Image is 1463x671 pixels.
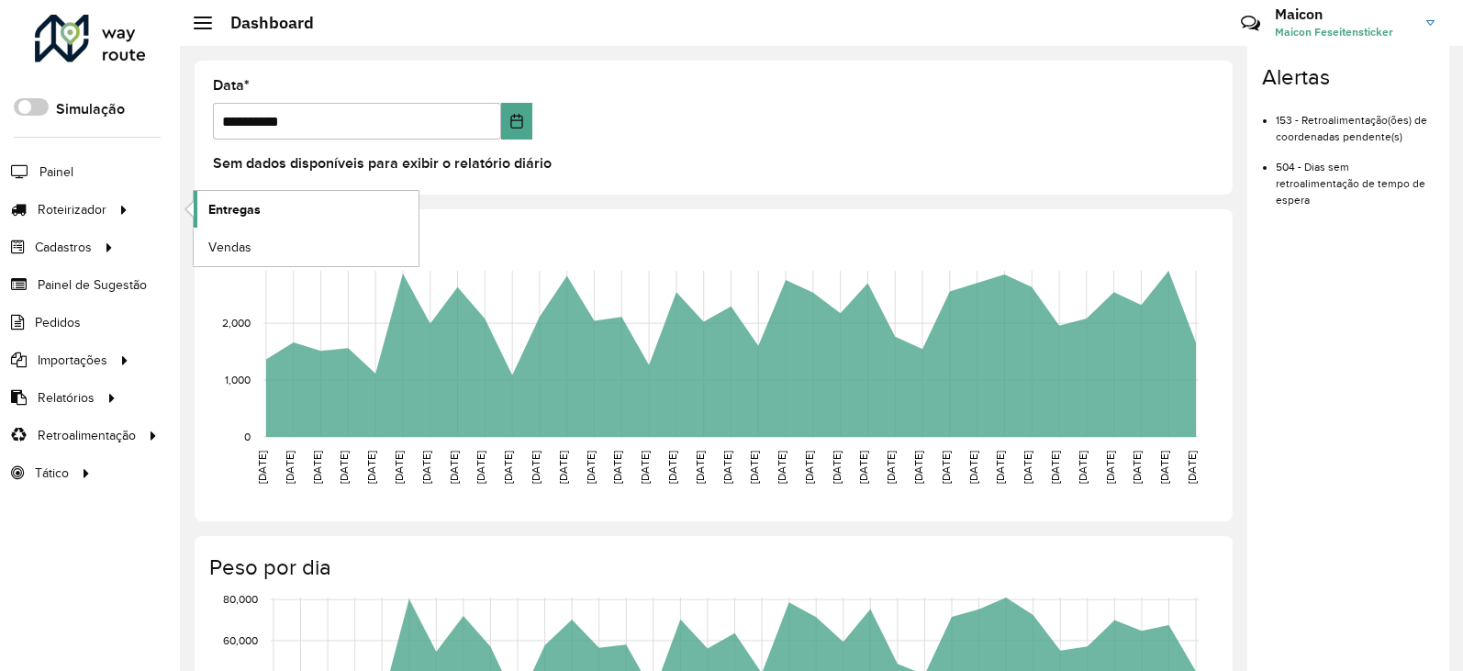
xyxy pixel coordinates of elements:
[912,451,924,484] text: [DATE]
[256,451,268,484] text: [DATE]
[393,451,405,484] text: [DATE]
[585,451,597,484] text: [DATE]
[213,74,250,96] label: Data
[666,451,678,484] text: [DATE]
[557,451,569,484] text: [DATE]
[748,451,760,484] text: [DATE]
[212,13,314,33] h2: Dashboard
[194,191,419,228] a: Entregas
[38,388,95,408] span: Relatórios
[776,451,787,484] text: [DATE]
[1049,451,1061,484] text: [DATE]
[1276,98,1435,145] li: 153 - Retroalimentação(ões) de coordenadas pendente(s)
[1275,6,1413,23] h3: Maicon
[1131,451,1143,484] text: [DATE]
[208,238,251,257] span: Vendas
[803,451,815,484] text: [DATE]
[967,451,979,484] text: [DATE]
[885,451,897,484] text: [DATE]
[1231,4,1270,43] a: Contato Rápido
[1022,451,1033,484] text: [DATE]
[530,451,542,484] text: [DATE]
[194,229,419,265] a: Vendas
[501,103,532,140] button: Choose Date
[639,451,651,484] text: [DATE]
[56,98,125,120] label: Simulação
[208,200,261,219] span: Entregas
[694,451,706,484] text: [DATE]
[502,451,514,484] text: [DATE]
[721,451,733,484] text: [DATE]
[209,228,1214,254] h4: Capacidade por dia
[1276,145,1435,208] li: 504 - Dias sem retroalimentação de tempo de espera
[365,451,377,484] text: [DATE]
[448,451,460,484] text: [DATE]
[940,451,952,484] text: [DATE]
[38,351,107,370] span: Importações
[284,451,296,484] text: [DATE]
[1275,24,1413,40] span: Maicon Feseitensticker
[38,200,106,219] span: Roteirizador
[35,464,69,483] span: Tático
[1104,451,1116,484] text: [DATE]
[831,451,843,484] text: [DATE]
[223,593,258,605] text: 80,000
[223,634,258,646] text: 60,000
[35,238,92,257] span: Cadastros
[39,162,73,182] span: Painel
[1186,451,1198,484] text: [DATE]
[35,313,81,332] span: Pedidos
[611,451,623,484] text: [DATE]
[338,451,350,484] text: [DATE]
[244,431,251,442] text: 0
[475,451,486,484] text: [DATE]
[222,317,251,329] text: 2,000
[857,451,869,484] text: [DATE]
[311,451,323,484] text: [DATE]
[1262,64,1435,91] h4: Alertas
[38,426,136,445] span: Retroalimentação
[994,451,1006,484] text: [DATE]
[209,554,1214,581] h4: Peso por dia
[225,374,251,386] text: 1,000
[213,152,552,174] label: Sem dados disponíveis para exibir o relatório diário
[420,451,432,484] text: [DATE]
[1158,451,1170,484] text: [DATE]
[38,275,147,295] span: Painel de Sugestão
[1077,451,1089,484] text: [DATE]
